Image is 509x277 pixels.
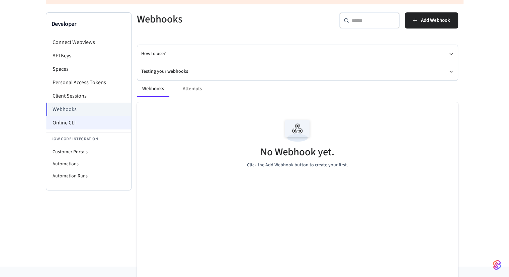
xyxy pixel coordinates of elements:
[46,116,131,129] li: Online CLI
[46,36,131,49] li: Connect Webviews
[405,12,458,29] button: Add Webhook
[137,81,458,97] div: ant example
[493,260,501,270] img: SeamLogoGradient.69752ec5.svg
[46,146,131,158] li: Customer Portals
[46,49,131,62] li: API Keys
[247,162,348,169] p: Click the Add Webhook button to create your first.
[141,45,454,63] button: How to use?
[260,145,334,159] h5: No Webhook yet.
[46,103,131,116] li: Webhooks
[282,116,313,146] img: Webhook Empty State
[52,19,126,29] h3: Developer
[46,62,131,76] li: Spaces
[141,63,454,80] button: Testing your webhooks
[46,170,131,182] li: Automation Runs
[137,12,293,26] h5: Webhooks
[46,76,131,89] li: Personal Access Tokens
[137,81,169,97] button: Webhooks
[46,158,131,170] li: Automations
[46,89,131,103] li: Client Sessions
[46,132,131,146] li: Low Code Integration
[421,16,450,25] span: Add Webhook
